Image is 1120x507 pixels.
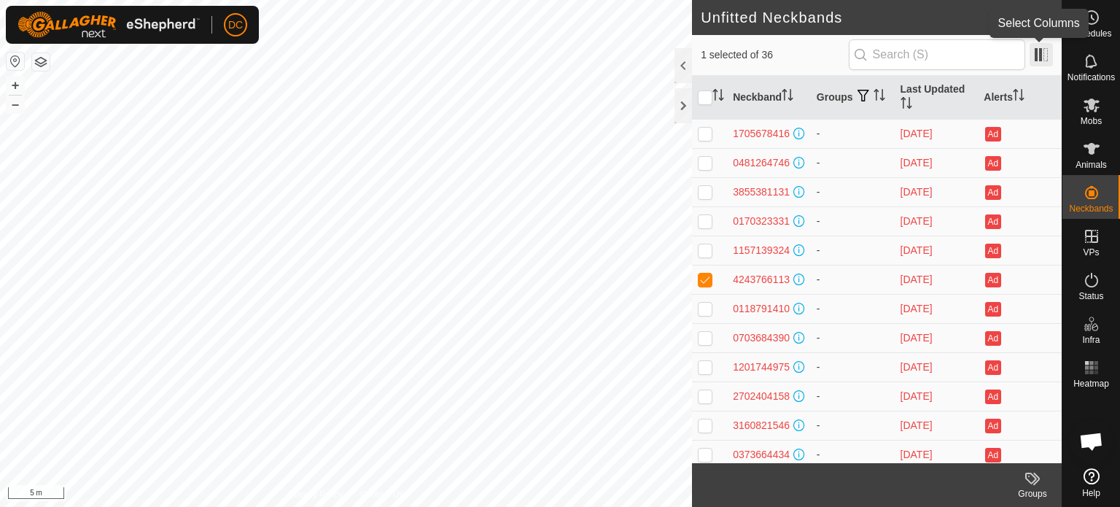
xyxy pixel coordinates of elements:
[985,448,1001,463] button: Ad
[811,411,895,440] td: -
[811,236,895,265] td: -
[985,127,1001,142] button: Ad
[901,244,933,256] span: 29 Sept 2025, 3:09 pm
[985,273,1001,287] button: Ad
[733,243,790,258] div: 1157139324
[733,214,790,229] div: 0170323331
[811,265,895,294] td: -
[985,244,1001,258] button: Ad
[733,185,790,200] div: 3855381131
[782,91,793,103] p-sorticon: Activate to sort
[901,332,933,344] span: 29 Sept 2025, 3:10 pm
[811,177,895,206] td: -
[811,323,895,352] td: -
[360,488,403,501] a: Contact Us
[733,447,790,463] div: 0373664434
[901,215,933,227] span: 29 Sept 2025, 3:08 pm
[1076,160,1107,169] span: Animals
[874,91,885,103] p-sorticon: Activate to sort
[701,9,1031,26] h2: Unfitted Neckbands
[7,96,24,113] button: –
[32,53,50,71] button: Map Layers
[1069,204,1113,213] span: Neckbands
[1031,7,1047,28] span: 36
[901,419,933,431] span: 29 Sept 2025, 3:09 pm
[733,155,790,171] div: 0481264746
[811,382,895,411] td: -
[733,272,790,287] div: 4243766113
[901,186,933,198] span: 29 Sept 2025, 3:05 pm
[985,302,1001,317] button: Ad
[901,361,933,373] span: 29 Sept 2025, 3:04 pm
[1003,487,1062,500] div: Groups
[1083,248,1099,257] span: VPs
[701,47,848,63] span: 1 selected of 36
[811,76,895,120] th: Groups
[901,157,933,169] span: 29 Sept 2025, 3:09 pm
[985,419,1001,433] button: Ad
[985,156,1001,171] button: Ad
[985,331,1001,346] button: Ad
[1062,463,1120,503] a: Help
[733,126,790,142] div: 1705678416
[811,119,895,148] td: -
[7,53,24,70] button: Reset Map
[901,274,933,285] span: 29 Sept 2025, 2:44 pm
[901,449,933,460] span: 29 Sept 2025, 3:04 pm
[985,390,1001,404] button: Ad
[1082,336,1100,344] span: Infra
[1073,379,1109,388] span: Heatmap
[712,91,724,103] p-sorticon: Activate to sort
[985,214,1001,229] button: Ad
[901,128,933,139] span: 29 Sept 2025, 2:43 pm
[7,77,24,94] button: +
[811,440,895,469] td: -
[17,12,200,38] img: Gallagher Logo
[733,301,790,317] div: 0118791410
[978,76,1062,120] th: Alerts
[985,185,1001,200] button: Ad
[985,360,1001,375] button: Ad
[849,39,1025,70] input: Search (S)
[895,76,979,120] th: Last Updated
[733,330,790,346] div: 0703684390
[1082,489,1100,498] span: Help
[1078,292,1103,301] span: Status
[289,488,343,501] a: Privacy Policy
[1067,73,1115,82] span: Notifications
[901,390,933,402] span: 29 Sept 2025, 3:08 pm
[811,352,895,382] td: -
[811,206,895,236] td: -
[733,360,790,375] div: 1201744975
[733,389,790,404] div: 2702404158
[1070,29,1111,38] span: Schedules
[811,148,895,177] td: -
[727,76,811,120] th: Neckband
[811,294,895,323] td: -
[733,418,790,433] div: 3160821546
[1013,91,1024,103] p-sorticon: Activate to sort
[901,99,912,111] p-sorticon: Activate to sort
[901,303,933,314] span: 29 Sept 2025, 3:08 pm
[228,18,243,33] span: DC
[1081,117,1102,125] span: Mobs
[1070,419,1113,463] div: Open chat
